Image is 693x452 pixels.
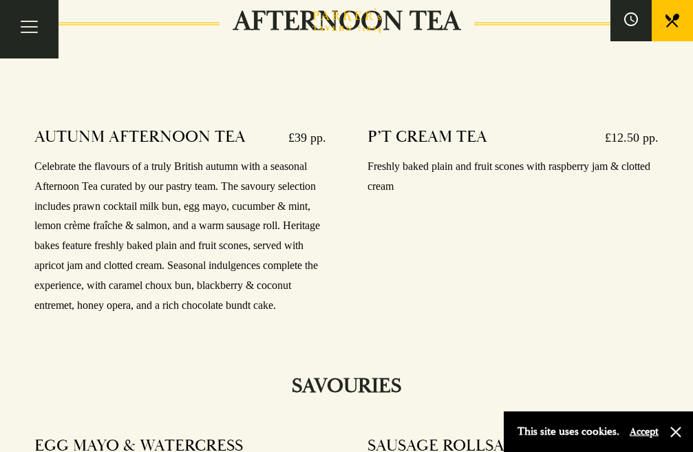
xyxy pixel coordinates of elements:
p: Freshly baked plain and fruit scones with raspberry jam & clotted cream [367,157,659,197]
p: Celebrate the flavours of a truly British autumn with a seasonal Afternoon Tea curated by our pas... [34,157,326,315]
h2: SAVOURIES [278,374,415,398]
h2: AFTERNOON TEA [220,5,474,38]
button: Close and accept [669,425,683,439]
h4: AUTUNM AFTERNOON TEA [34,127,246,149]
p: This site uses cookies. [518,422,619,442]
h4: P’T CREAM TEA [367,127,487,149]
button: Accept [630,425,659,438]
p: £12.50 pp. [591,127,659,149]
p: £39 pp. [275,127,326,149]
